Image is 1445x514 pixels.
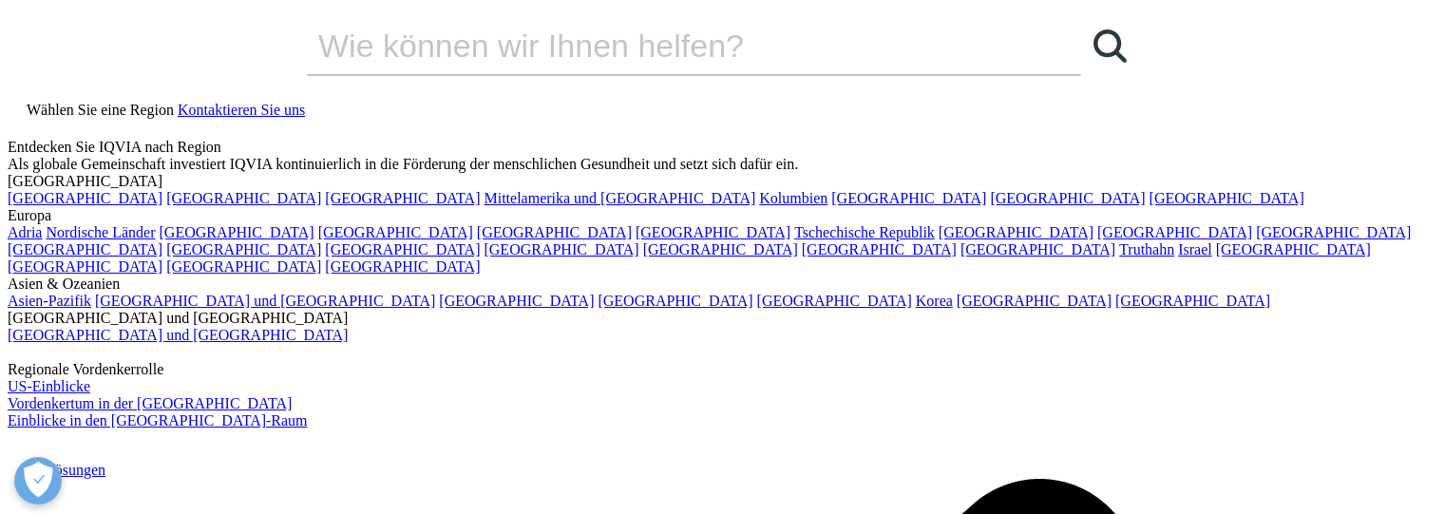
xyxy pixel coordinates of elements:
[8,139,221,155] font: Entdecken Sie IQVIA nach Region
[166,190,321,206] a: [GEOGRAPHIC_DATA]
[8,258,162,275] a: [GEOGRAPHIC_DATA]
[8,378,90,394] a: US-Einblicke
[166,258,321,275] a: [GEOGRAPHIC_DATA]
[318,224,473,240] a: [GEOGRAPHIC_DATA]
[8,173,162,189] font: [GEOGRAPHIC_DATA]
[484,241,638,257] a: [GEOGRAPHIC_DATA]
[8,190,162,206] a: [GEOGRAPHIC_DATA]
[307,17,1027,74] input: Suchen
[8,241,162,257] a: [GEOGRAPHIC_DATA]
[484,190,755,206] a: Mittelamerika und [GEOGRAPHIC_DATA]
[14,457,62,504] button: öffnen
[802,241,957,257] a: [GEOGRAPHIC_DATA]
[757,293,912,309] a: [GEOGRAPHIC_DATA]
[325,241,480,257] a: [GEOGRAPHIC_DATA]
[8,276,120,292] font: Asien & Ozeanien
[325,258,480,275] a: [GEOGRAPHIC_DATA]
[957,293,1112,309] a: [GEOGRAPHIC_DATA]
[178,102,305,118] a: Kontaktieren Sie uns
[8,412,308,428] a: Einblicke in den [GEOGRAPHIC_DATA]-Raum
[8,207,51,223] font: Europa
[8,310,348,326] font: [GEOGRAPHIC_DATA] und [GEOGRAPHIC_DATA]
[1178,241,1212,257] a: Israel
[160,224,314,240] a: [GEOGRAPHIC_DATA]
[1093,29,1127,63] svg: Suchen
[8,156,798,172] font: Als globale Gemeinschaft investiert IQVIA kontinuierlich in die Förderung der menschlichen Gesund...
[636,224,790,240] a: [GEOGRAPHIC_DATA]
[439,293,594,309] a: [GEOGRAPHIC_DATA]
[8,224,42,240] a: Adria
[759,190,827,206] a: Kolumbien
[477,224,632,240] a: [GEOGRAPHIC_DATA]
[27,102,174,118] font: Wählen Sie eine Region
[8,293,91,309] a: Asien-Pazifik
[1115,293,1270,309] a: [GEOGRAPHIC_DATA]
[8,327,348,343] a: [GEOGRAPHIC_DATA] und [GEOGRAPHIC_DATA]
[643,241,798,257] a: [GEOGRAPHIC_DATA]
[1256,224,1411,240] a: [GEOGRAPHIC_DATA]
[916,293,953,309] a: Korea
[46,224,155,240] a: Nordische Länder
[794,224,935,240] a: Tschechische Republik
[8,395,292,411] a: Vordenkertum in der [GEOGRAPHIC_DATA]
[831,190,986,206] a: [GEOGRAPHIC_DATA]
[166,241,321,257] a: [GEOGRAPHIC_DATA]
[8,361,163,377] font: Regionale Vordenkerrolle
[990,190,1145,206] a: [GEOGRAPHIC_DATA]
[325,190,480,206] a: [GEOGRAPHIC_DATA]
[960,241,1115,257] a: [GEOGRAPHIC_DATA]
[95,293,435,309] a: [GEOGRAPHIC_DATA] und [GEOGRAPHIC_DATA]
[1216,241,1371,257] a: [GEOGRAPHIC_DATA]
[1150,190,1304,206] a: [GEOGRAPHIC_DATA]
[939,224,1093,240] a: [GEOGRAPHIC_DATA]
[598,293,752,309] a: [GEOGRAPHIC_DATA]
[1119,241,1174,257] a: Truthahn
[1097,224,1252,240] a: [GEOGRAPHIC_DATA]
[46,462,105,478] a: Lösungen
[1081,17,1138,74] a: Suchen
